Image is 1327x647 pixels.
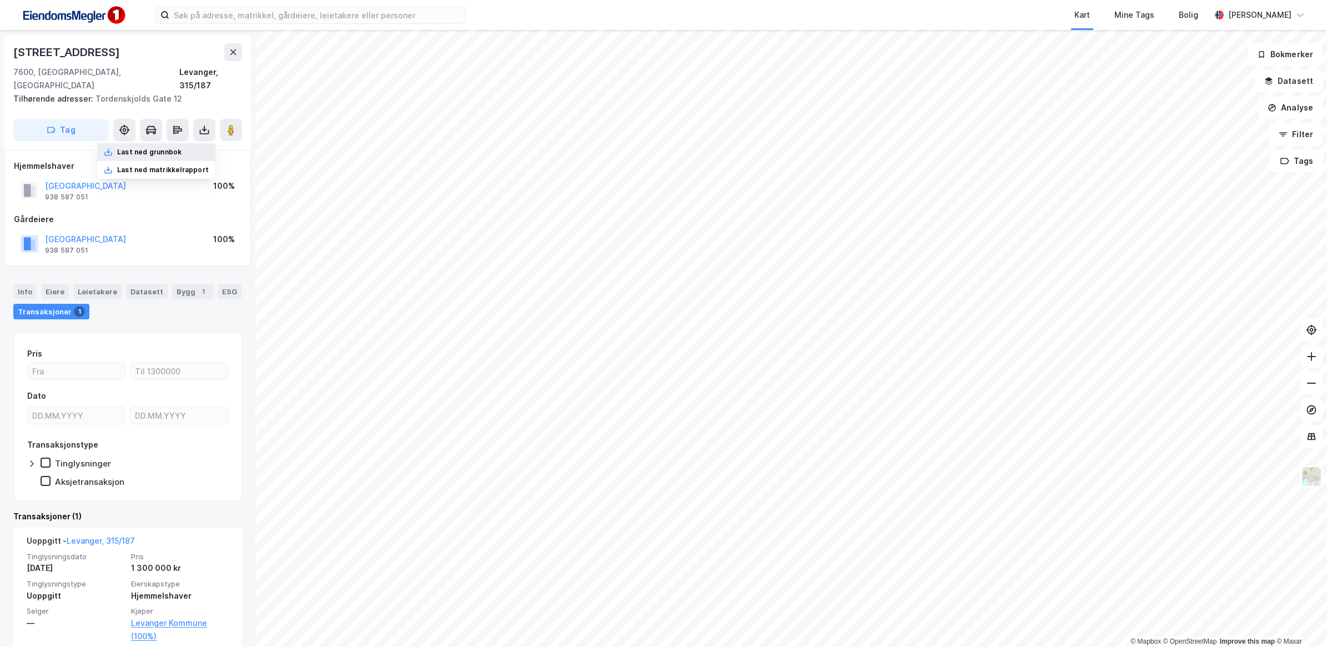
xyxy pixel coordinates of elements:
span: Tinglysningsdato [27,552,124,561]
div: 938 587 051 [45,246,88,255]
div: Pris [27,347,42,360]
span: Pris [131,552,229,561]
img: Z [1301,466,1322,487]
div: Last ned grunnbok [117,148,182,157]
span: Tilhørende adresser: [13,94,95,103]
div: Tinglysninger [55,458,111,469]
span: Eierskapstype [131,579,229,589]
div: Info [13,284,37,299]
div: [DATE] [27,561,124,575]
div: Hjemmelshaver [14,159,242,173]
div: 1 [198,286,209,297]
div: Last ned matrikkelrapport [117,165,209,174]
span: Selger [27,606,124,616]
div: Leietakere [73,284,122,299]
div: 100% [213,179,235,193]
div: Hjemmelshaver [131,589,229,603]
div: [PERSON_NAME] [1228,8,1291,22]
img: F4PB6Px+NJ5v8B7XTbfpPpyloAAAAASUVORK5CYII= [18,3,129,28]
div: 938 587 051 [45,193,88,202]
div: Tordenskjolds Gate 12 [13,92,233,106]
div: Mine Tags [1114,8,1154,22]
a: Levanger, 315/187 [67,536,135,545]
input: Til 1300000 [130,363,228,379]
div: Transaksjoner (1) [13,510,242,523]
div: Kontrollprogram for chat [1271,594,1327,647]
div: 1 300 000 kr [131,561,229,575]
div: Bolig [1179,8,1198,22]
button: Filter [1269,123,1323,146]
div: Transaksjonstype [27,438,98,452]
span: Tinglysningstype [27,579,124,589]
div: Datasett [126,284,168,299]
div: Kart [1074,8,1090,22]
a: OpenStreetMap [1163,638,1217,645]
button: Bokmerker [1248,43,1323,66]
input: Søk på adresse, matrikkel, gårdeiere, leietakere eller personer [169,7,466,23]
div: — [27,616,124,630]
button: Analyse [1258,97,1323,119]
button: Datasett [1255,70,1323,92]
iframe: Chat Widget [1271,594,1327,647]
div: Bygg [172,284,213,299]
div: ESG [218,284,242,299]
div: 1 [74,306,85,317]
div: Levanger, 315/187 [179,66,242,92]
div: Gårdeiere [14,213,242,226]
div: Eiere [41,284,69,299]
div: Uoppgitt - [27,534,135,552]
a: Improve this map [1220,638,1275,645]
div: Aksjetransaksjon [55,477,124,487]
div: Dato [27,389,46,403]
div: 7600, [GEOGRAPHIC_DATA], [GEOGRAPHIC_DATA] [13,66,179,92]
a: Mapbox [1130,638,1161,645]
input: Fra [28,363,125,379]
div: Uoppgitt [27,589,124,603]
div: [STREET_ADDRESS] [13,43,122,61]
div: 100% [213,233,235,246]
button: Tag [13,119,109,141]
input: DD.MM.YYYY [130,407,228,424]
div: Transaksjoner [13,304,89,319]
span: Kjøper [131,606,229,616]
a: Levanger Kommune (100%) [131,616,229,643]
input: DD.MM.YYYY [28,407,125,424]
button: Tags [1271,150,1323,172]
